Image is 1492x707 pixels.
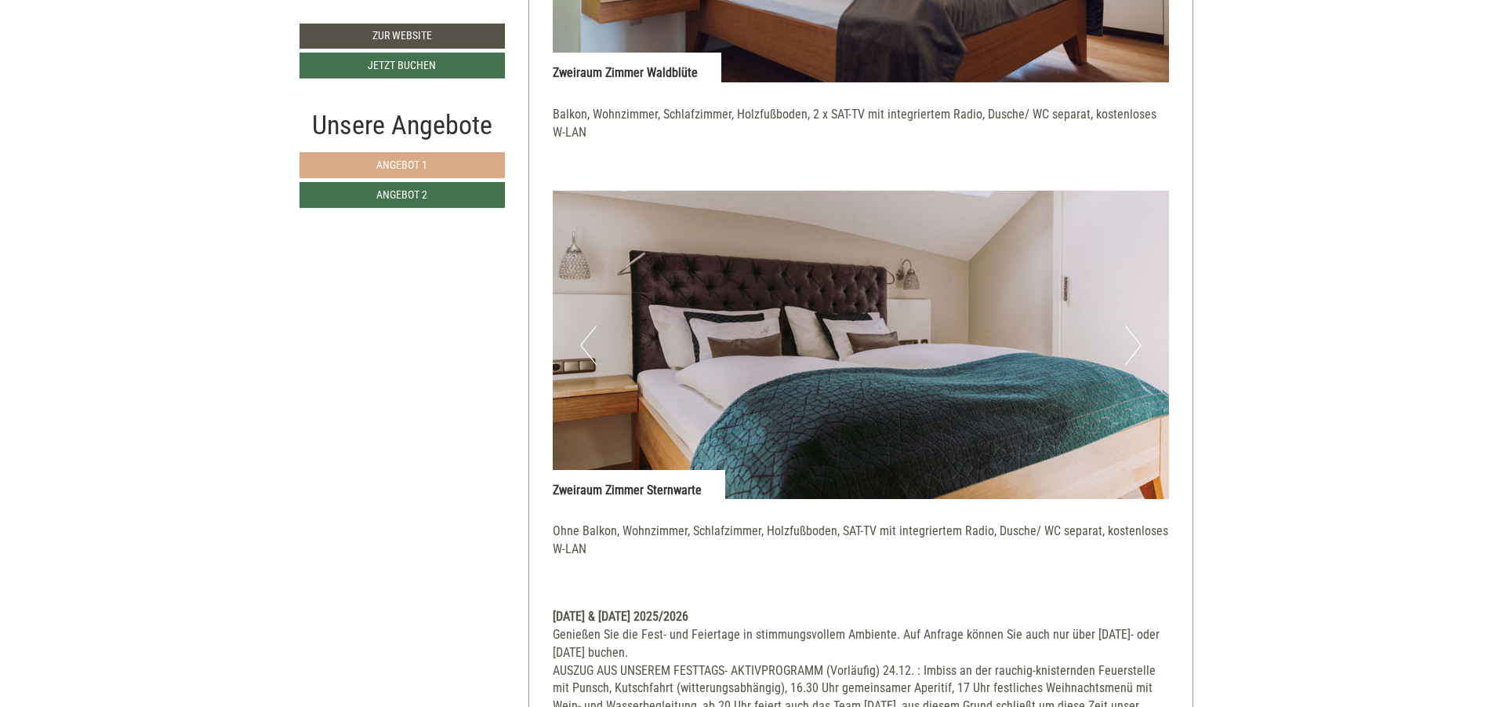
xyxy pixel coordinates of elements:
[553,53,721,82] div: Zweiraum Zimmer Waldblüte
[553,523,1169,577] p: Ohne Balkon, Wohnzimmer, Schlafzimmer, Holzfußboden, SAT-TV mit integriertem Radio, Dusche/ WC se...
[1125,326,1142,365] button: Next
[553,191,1169,499] img: image
[376,188,427,201] span: Angebot 2
[553,106,1169,160] p: Balkon, Wohnzimmer, Schlafzimmer, Holzfußboden, 2 x SAT-TV mit integriertem Radio, Dusche/ WC sep...
[299,24,505,49] a: Zur Website
[580,326,597,365] button: Previous
[299,53,505,78] a: Jetzt buchen
[553,470,725,500] div: Zweiraum Zimmer Sternwarte
[299,106,505,144] div: Unsere Angebote
[553,608,1169,626] div: [DATE] & [DATE] 2025/2026
[376,159,427,171] span: Angebot 1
